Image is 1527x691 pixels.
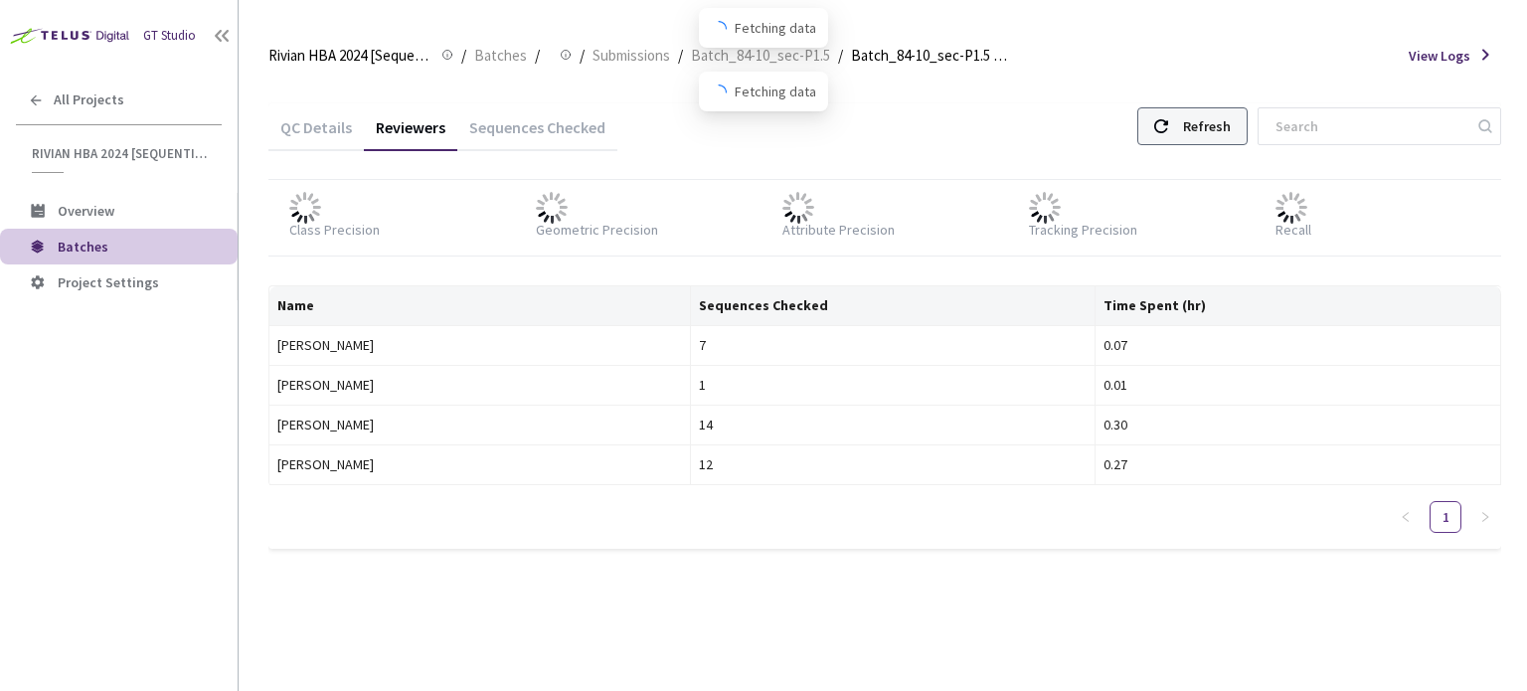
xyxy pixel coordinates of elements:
li: / [580,44,585,68]
div: [PERSON_NAME] [277,453,682,475]
span: All Projects [54,91,124,108]
li: 1 [1430,501,1461,533]
span: right [1479,511,1491,523]
a: Batch_84-10_sec-P1.5 [687,44,834,66]
span: Fetching data [735,81,816,102]
li: Next Page [1469,501,1501,533]
div: Tracking Precision [1029,220,1137,240]
div: Refresh [1183,108,1231,144]
li: / [535,44,540,68]
span: Batches [58,238,108,256]
span: Rivian HBA 2024 [Sequential] [32,145,210,162]
div: 14 [699,414,1088,435]
div: QC Details [268,117,364,151]
span: Submissions [593,44,670,68]
span: left [1400,511,1412,523]
div: 12 [699,453,1088,475]
li: Previous Page [1390,501,1422,533]
div: [PERSON_NAME] [277,374,682,396]
th: Name [269,286,691,326]
span: loading [710,84,729,102]
div: Recall [1275,220,1311,240]
div: [PERSON_NAME] [277,334,682,356]
img: loader.gif [1275,192,1307,224]
div: GT Studio [143,27,196,46]
div: 7 [699,334,1088,356]
div: Reviewers [364,117,457,151]
li: / [838,44,843,68]
span: Rivian HBA 2024 [Sequential] [268,44,429,68]
a: 1 [1431,502,1460,532]
th: Sequences Checked [691,286,1097,326]
div: Class Precision [289,220,380,240]
span: Overview [58,202,114,220]
div: 0.30 [1103,414,1492,435]
div: 0.27 [1103,453,1492,475]
div: 0.01 [1103,374,1492,396]
div: Attribute Precision [782,220,895,240]
a: Batches [470,44,531,66]
div: Geometric Precision [536,220,658,240]
div: 0.07 [1103,334,1492,356]
img: loader.gif [1029,192,1061,224]
div: Sequences Checked [457,117,617,151]
div: 1 [699,374,1088,396]
span: Batch_84-10_sec-P1.5 [691,44,830,68]
img: loader.gif [289,192,321,224]
span: Batches [474,44,527,68]
div: [PERSON_NAME] [277,414,682,435]
button: left [1390,501,1422,533]
button: right [1469,501,1501,533]
li: / [461,44,466,68]
span: Fetching data [735,17,816,39]
img: loader.gif [536,192,568,224]
span: loading [710,20,729,39]
span: Project Settings [58,273,159,291]
a: Submissions [589,44,674,66]
th: Time Spent (hr) [1096,286,1501,326]
input: Search [1264,108,1475,144]
span: View Logs [1409,46,1470,66]
span: Batch_84-10_sec-P1.5 QC - [DATE] [851,44,1012,68]
li: / [678,44,683,68]
img: loader.gif [782,192,814,224]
